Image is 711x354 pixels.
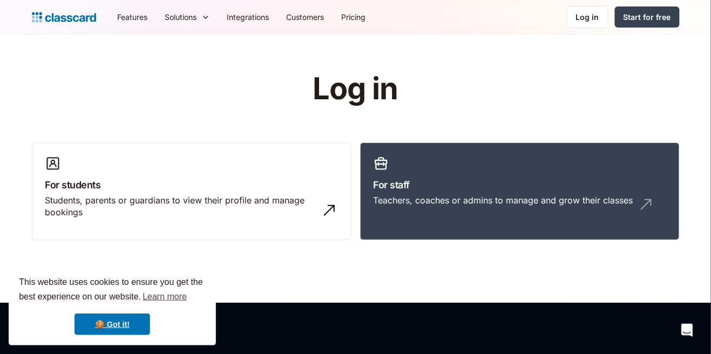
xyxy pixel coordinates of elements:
a: Log in [567,6,608,28]
div: Log in [576,11,599,23]
h1: Log in [184,72,527,106]
div: cookieconsent [9,265,216,345]
div: Solutions [157,5,219,29]
div: Teachers, coaches or admins to manage and grow their classes [374,194,633,206]
a: dismiss cookie message [75,314,150,335]
a: Integrations [219,5,278,29]
a: home [32,10,96,25]
div: Start for free [624,11,671,23]
a: Start for free [615,6,680,28]
a: For staffTeachers, coaches or admins to manage and grow their classes [360,142,680,241]
span: This website uses cookies to ensure you get the best experience on our website. [19,276,206,305]
div: Students, parents or guardians to view their profile and manage bookings [45,194,316,219]
a: learn more about cookies [141,289,188,305]
a: Customers [278,5,333,29]
a: Pricing [333,5,375,29]
div: Solutions [165,11,197,23]
a: For studentsStudents, parents or guardians to view their profile and manage bookings [32,142,351,241]
h3: For students [45,178,338,192]
h3: For staff [374,178,666,192]
a: Features [109,5,157,29]
div: Open Intercom Messenger [674,317,700,343]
